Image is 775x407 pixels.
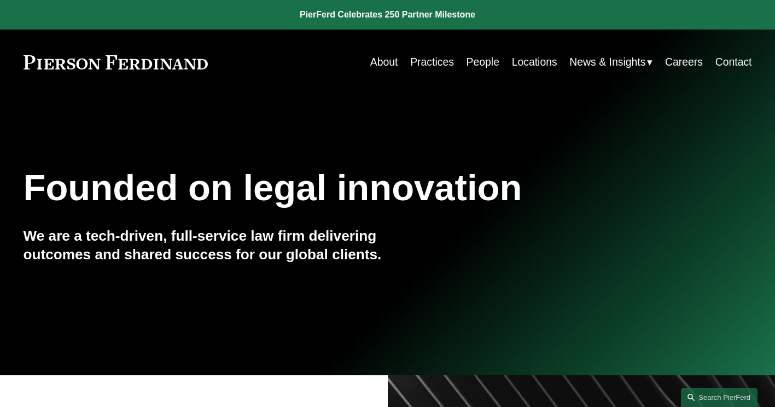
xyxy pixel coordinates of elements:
a: Contact [715,51,752,73]
a: People [467,51,499,73]
h1: Founded on legal innovation [24,167,631,209]
a: Locations [512,51,557,73]
a: folder dropdown [569,51,652,73]
h4: We are a tech-driven, full-service law firm delivering outcomes and shared success for our global... [24,227,388,264]
a: About [370,51,398,73]
a: Careers [665,51,703,73]
a: Practices [410,51,454,73]
span: News & Insights [569,53,645,72]
a: Search this site [681,388,757,407]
